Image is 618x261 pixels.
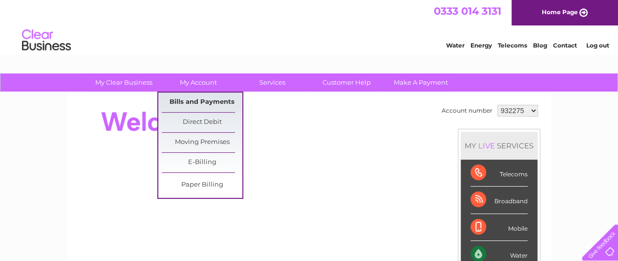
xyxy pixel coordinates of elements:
[162,113,242,132] a: Direct Debit
[21,25,71,55] img: logo.png
[162,175,242,195] a: Paper Billing
[470,214,528,241] div: Mobile
[476,141,497,150] div: LIVE
[84,73,164,92] a: My Clear Business
[470,187,528,214] div: Broadband
[434,5,501,17] a: 0333 014 3131
[553,42,577,49] a: Contact
[586,42,609,49] a: Log out
[158,73,238,92] a: My Account
[470,42,492,49] a: Energy
[381,73,461,92] a: Make A Payment
[162,93,242,112] a: Bills and Payments
[162,133,242,152] a: Moving Premises
[439,102,495,119] td: Account number
[79,5,540,47] div: Clear Business is a trading name of Verastar Limited (registered in [GEOGRAPHIC_DATA] No. 3667643...
[470,160,528,187] div: Telecoms
[446,42,465,49] a: Water
[498,42,527,49] a: Telecoms
[461,132,537,160] div: MY SERVICES
[162,153,242,172] a: E-Billing
[533,42,547,49] a: Blog
[306,73,387,92] a: Customer Help
[232,73,313,92] a: Services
